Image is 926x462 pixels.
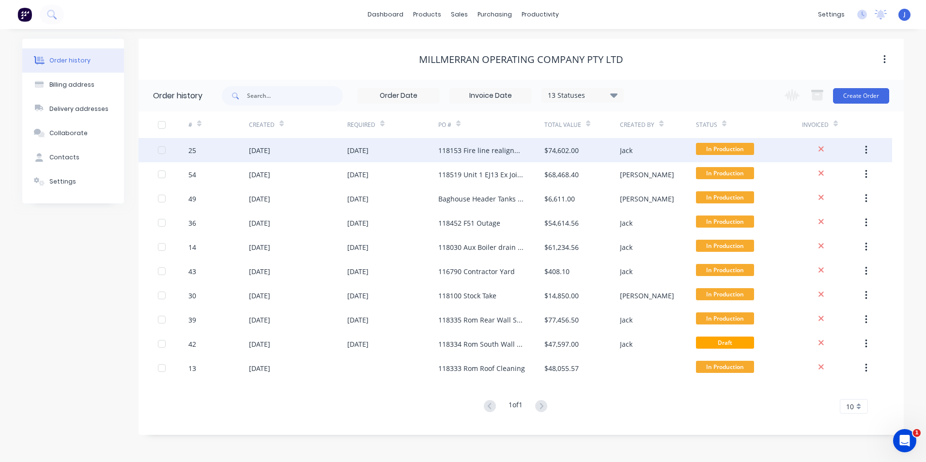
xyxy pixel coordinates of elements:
[419,54,623,65] div: Millmerran Operating Company Pty Ltd
[446,7,473,22] div: sales
[249,363,270,373] div: [DATE]
[347,266,369,277] div: [DATE]
[438,242,525,252] div: 118030 Aux Boiler drain line
[696,312,754,324] span: In Production
[438,169,525,180] div: 118519 Unit 1 EJ13 Ex Joint Isomembrane
[347,339,369,349] div: [DATE]
[249,121,275,129] div: Created
[249,339,270,349] div: [DATE]
[249,242,270,252] div: [DATE]
[438,194,525,204] div: Baghouse Header Tanks 23 & 32
[249,111,347,138] div: Created
[620,266,633,277] div: Jack
[813,7,849,22] div: settings
[620,315,633,325] div: Jack
[620,145,633,155] div: Jack
[696,337,754,349] span: Draft
[620,194,674,204] div: [PERSON_NAME]
[49,56,91,65] div: Order history
[17,7,32,22] img: Factory
[438,121,451,129] div: PO #
[249,291,270,301] div: [DATE]
[22,73,124,97] button: Billing address
[188,339,196,349] div: 42
[188,363,196,373] div: 13
[542,90,623,101] div: 13 Statuses
[544,111,620,138] div: Total Value
[696,288,754,300] span: In Production
[696,143,754,155] span: In Production
[188,291,196,301] div: 30
[544,121,581,129] div: Total Value
[49,129,88,138] div: Collaborate
[620,291,674,301] div: [PERSON_NAME]
[22,97,124,121] button: Delivery addresses
[438,145,525,155] div: 118153 Fire line realignment
[802,121,829,129] div: Invoiced
[913,429,921,437] span: 1
[544,169,579,180] div: $68,468.40
[696,216,754,228] span: In Production
[247,86,343,106] input: Search...
[438,266,515,277] div: 116790 Contractor Yard
[438,291,496,301] div: 118100 Stock Take
[22,169,124,194] button: Settings
[22,121,124,145] button: Collaborate
[249,315,270,325] div: [DATE]
[188,266,196,277] div: 43
[696,240,754,252] span: In Production
[438,315,525,325] div: 118335 Rom Rear Wall Sheeting
[438,339,525,349] div: 118334 Rom South Wall Sheeting
[473,7,517,22] div: purchasing
[544,145,579,155] div: $74,602.00
[249,266,270,277] div: [DATE]
[509,400,523,414] div: 1 of 1
[544,363,579,373] div: $48,055.57
[188,194,196,204] div: 49
[438,111,544,138] div: PO #
[696,111,802,138] div: Status
[188,111,249,138] div: #
[22,48,124,73] button: Order history
[49,80,94,89] div: Billing address
[249,218,270,228] div: [DATE]
[347,145,369,155] div: [DATE]
[188,242,196,252] div: 14
[347,121,375,129] div: Required
[696,361,754,373] span: In Production
[696,121,717,129] div: Status
[833,88,889,104] button: Create Order
[544,218,579,228] div: $54,614.56
[450,89,531,103] input: Invoice Date
[517,7,564,22] div: productivity
[358,89,439,103] input: Order Date
[438,218,500,228] div: 118452 F51 Outage
[846,401,854,412] span: 10
[544,291,579,301] div: $14,850.00
[696,167,754,179] span: In Production
[620,121,654,129] div: Created By
[620,218,633,228] div: Jack
[544,315,579,325] div: $77,456.50
[438,363,525,373] div: 118333 Rom Roof Cleaning
[188,169,196,180] div: 54
[49,153,79,162] div: Contacts
[620,339,633,349] div: Jack
[696,191,754,203] span: In Production
[347,315,369,325] div: [DATE]
[188,121,192,129] div: #
[363,7,408,22] a: dashboard
[347,111,438,138] div: Required
[347,242,369,252] div: [DATE]
[188,145,196,155] div: 25
[544,339,579,349] div: $47,597.00
[802,111,863,138] div: Invoiced
[620,169,674,180] div: [PERSON_NAME]
[620,111,695,138] div: Created By
[188,315,196,325] div: 39
[49,105,108,113] div: Delivery addresses
[347,194,369,204] div: [DATE]
[620,242,633,252] div: Jack
[408,7,446,22] div: products
[347,291,369,301] div: [DATE]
